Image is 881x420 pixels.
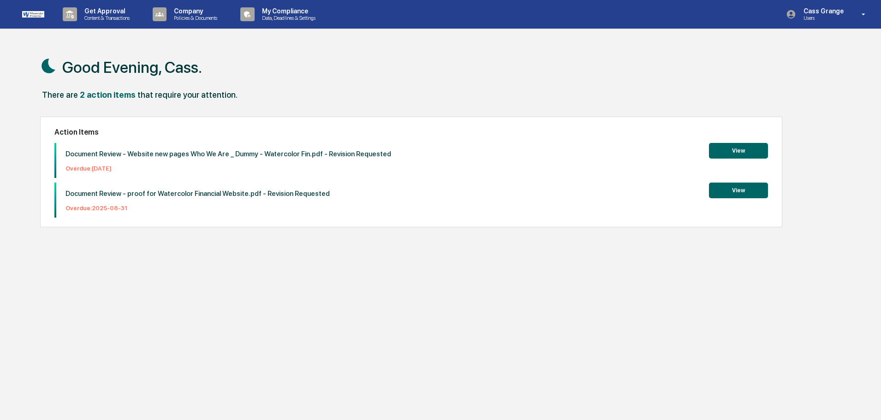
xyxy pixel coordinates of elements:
p: Document Review - Website new pages Who We Are _ Dummy - Watercolor Fin.pdf - Revision Requested [65,150,391,158]
div: 2 action items [80,90,136,100]
p: Data, Deadlines & Settings [255,15,320,21]
div: that require your attention. [137,90,238,100]
p: My Compliance [255,7,320,15]
div: There are [42,90,78,100]
h2: Action Items [54,128,768,136]
h1: Good Evening, Cass. [62,58,202,77]
p: Document Review - proof for Watercolor Financial Website.pdf - Revision Requested [65,189,330,198]
p: Policies & Documents [167,15,222,21]
p: Overdue: 2025-08-31 [65,205,330,212]
button: View [709,183,768,198]
p: Content & Transactions [77,15,134,21]
a: View [709,185,768,194]
p: Users [796,15,848,21]
p: Company [167,7,222,15]
p: Overdue: [DATE] [65,165,391,172]
button: View [709,143,768,159]
p: Cass Grange [796,7,848,15]
img: logo [22,11,44,18]
a: View [709,146,768,154]
p: Get Approval [77,7,134,15]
